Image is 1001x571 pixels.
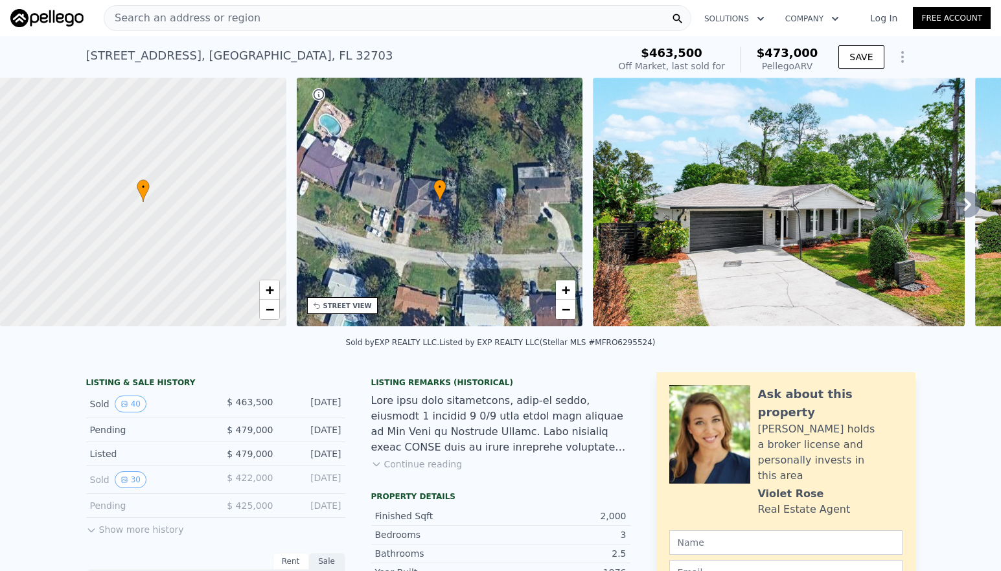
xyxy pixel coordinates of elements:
a: Zoom out [260,300,279,319]
div: Sold [90,396,205,412]
div: Pending [90,499,205,512]
div: [DATE] [284,471,341,488]
div: [PERSON_NAME] holds a broker license and personally invests in this area [758,421,903,484]
span: $463,500 [641,46,702,60]
span: Search an address or region [104,10,260,26]
div: 2,000 [501,509,627,522]
div: STREET VIEW [323,301,372,311]
span: • [433,181,446,193]
div: Off Market, last sold for [619,60,725,73]
div: [DATE] [284,396,341,412]
div: Bedrooms [375,528,501,541]
span: + [265,282,273,298]
div: 2.5 [501,547,627,560]
button: SAVE [838,45,884,69]
div: Real Estate Agent [758,502,851,517]
div: Finished Sqft [375,509,501,522]
div: Listed by EXP REALTY LLC (Stellar MLS #MFRO6295524) [439,338,655,347]
span: $ 463,500 [227,397,273,407]
span: $ 479,000 [227,449,273,459]
span: − [562,301,570,317]
a: Log In [855,12,913,25]
input: Name [669,530,903,555]
button: View historical data [115,396,146,412]
a: Zoom out [556,300,575,319]
a: Free Account [913,7,991,29]
div: LISTING & SALE HISTORY [86,377,345,390]
button: Show more history [86,518,184,536]
div: • [137,179,150,202]
div: Violet Rose [758,486,824,502]
div: Listed [90,447,205,460]
div: Pellego ARV [757,60,818,73]
span: $473,000 [757,46,818,60]
div: Ask about this property [758,385,903,421]
div: Rent [273,553,309,570]
div: Lore ipsu dolo sitametcons, adip-el seddo, eiusmodt 1 incidid 9 0/9 utla etdol magn aliquae ad Mi... [371,393,630,455]
div: Listing Remarks (Historical) [371,377,630,388]
button: Continue reading [371,458,463,471]
img: Pellego [10,9,84,27]
img: Sale: 78216680 Parcel: 21794524 [593,78,965,326]
div: Sold by EXP REALTY LLC . [346,338,440,347]
span: $ 479,000 [227,425,273,435]
button: Show Options [890,44,915,70]
div: Sold [90,471,205,488]
button: Company [775,7,849,30]
span: $ 425,000 [227,500,273,511]
div: • [433,179,446,202]
div: 3 [501,528,627,541]
span: $ 422,000 [227,473,273,483]
div: [DATE] [284,423,341,436]
div: Sale [309,553,345,570]
span: − [265,301,273,317]
a: Zoom in [260,280,279,300]
div: Property details [371,491,630,502]
div: Pending [90,423,205,436]
div: [DATE] [284,499,341,512]
button: View historical data [115,471,146,488]
button: Solutions [694,7,775,30]
span: • [137,181,150,193]
span: + [562,282,570,298]
div: [DATE] [284,447,341,460]
div: Bathrooms [375,547,501,560]
div: [STREET_ADDRESS] , [GEOGRAPHIC_DATA] , FL 32703 [86,47,393,65]
a: Zoom in [556,280,575,300]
